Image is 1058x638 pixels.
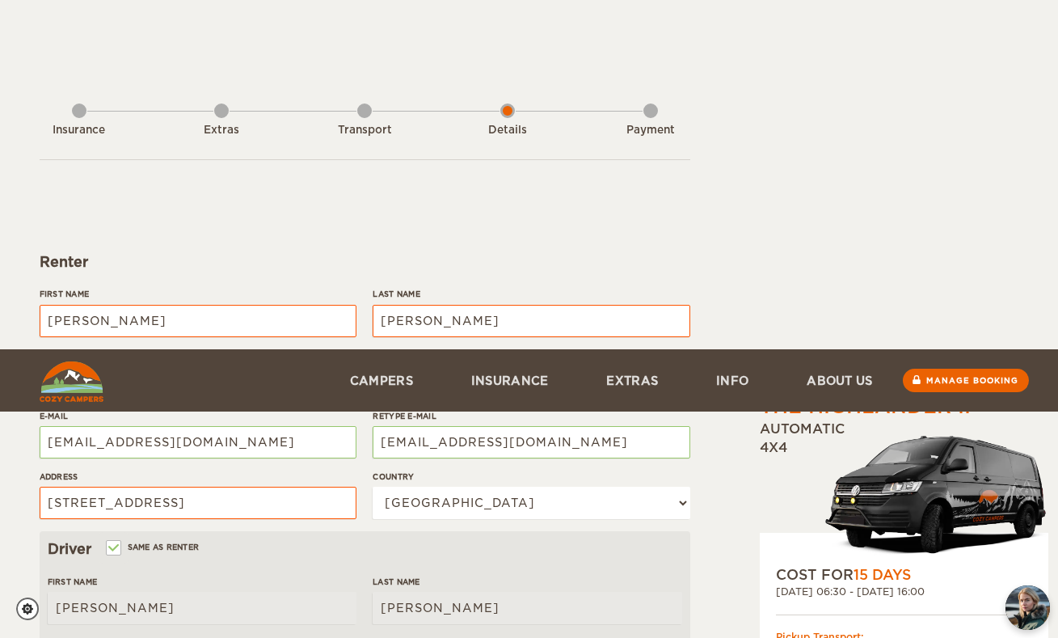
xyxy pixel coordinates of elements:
img: Cozy Campers [40,361,103,402]
input: e.g. William [48,592,356,624]
label: E-mail [40,410,356,422]
label: Last Name [373,576,681,588]
input: e.g. Street, City, Zip Code [40,487,356,519]
label: Same as renter [107,539,200,555]
input: e.g. example@example.com [373,426,689,458]
div: Driver [48,539,682,559]
label: First Name [40,288,356,300]
div: Transport [320,123,409,138]
label: Last Name [373,288,689,300]
span: 15 Days [854,567,911,583]
a: Cookie settings [16,598,49,620]
a: Insurance [442,349,578,412]
a: Extras [577,349,687,412]
input: Same as renter [107,544,118,555]
input: e.g. William [40,305,356,337]
label: First Name [48,576,356,588]
img: Freyja at Cozy Campers [1005,585,1050,630]
div: Payment [606,123,695,138]
div: Extras [177,123,266,138]
div: Insurance [35,123,124,138]
div: Details [463,123,552,138]
button: chat-button [1005,585,1050,630]
div: Automatic 4x4 [760,420,1048,565]
label: Retype E-mail [373,410,689,422]
div: Renter [40,252,690,272]
input: e.g. Smith [373,592,681,624]
a: Info [687,349,778,412]
a: Manage booking [903,369,1029,392]
div: COST FOR [776,565,1032,585]
label: Country [373,471,689,483]
div: [DATE] 06:30 - [DATE] 16:00 [776,585,1032,598]
input: e.g. Smith [373,305,689,337]
input: e.g. example@example.com [40,426,356,458]
img: stor-langur-223.png [824,425,1048,565]
a: Campers [321,349,442,412]
a: About us [778,349,901,412]
label: Address [40,471,356,483]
